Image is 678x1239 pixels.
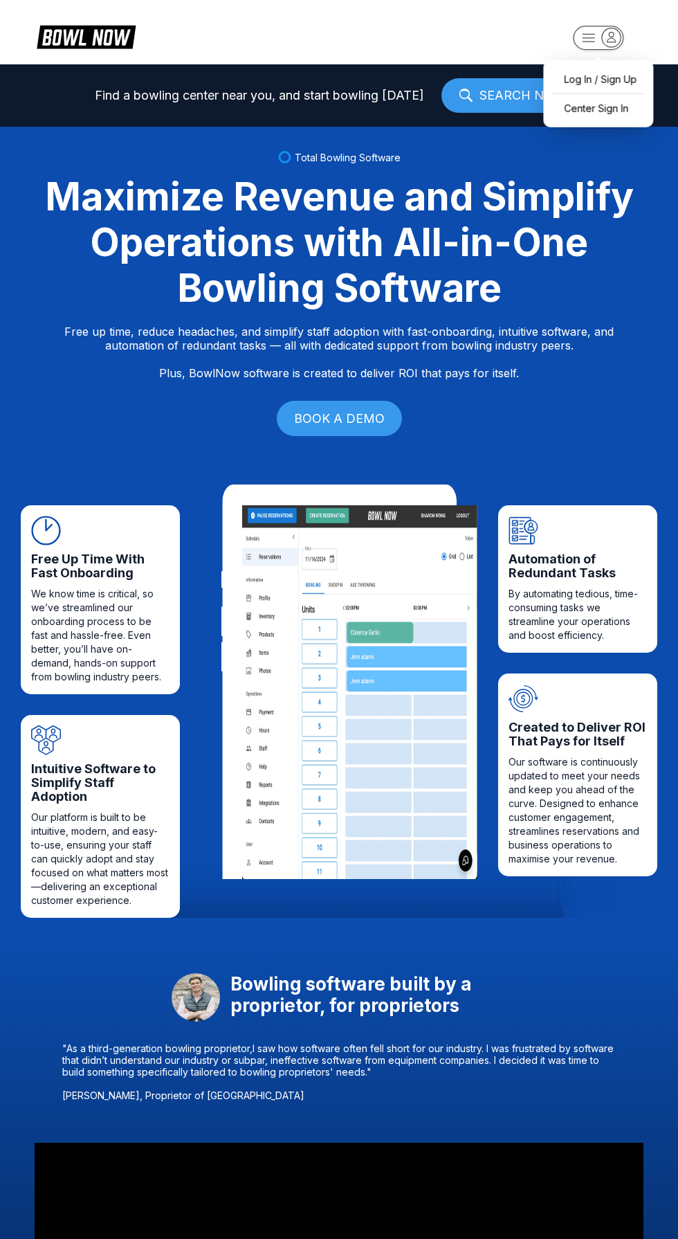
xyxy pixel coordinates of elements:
[28,174,650,311] div: Maximize Revenue and Simplify Operations with All-in-One Bowling Software
[441,78,583,113] a: SEARCH NOW
[221,485,457,879] img: iPad frame
[31,552,169,580] span: Free Up Time With Fast Onboarding
[508,552,647,580] span: Automation of Redundant Tasks
[64,325,614,380] p: Free up time, reduce headaches, and simplify staff adoption with fast-onboarding, intuitive softw...
[277,401,402,436] a: BOOK A DEMO
[550,96,646,120] a: Center Sign In
[172,973,220,1022] img: daniel-mowery
[31,762,169,804] span: Intuitive Software to Simplify Staff Adoption
[242,505,478,879] img: Content image
[62,849,616,918] img: Section footer decoration
[62,1042,616,1101] p: "As a third-generation bowling proprietor,I saw how software often fell short for our industry. I...
[31,587,169,684] span: We know time is critical, so we’ve streamlined our onboarding process to be fast and hassle-free....
[508,755,647,866] span: Our software is continuously updated to meet your needs and keep you ahead of the curve. Designed...
[550,67,646,91] a: Log In / Sign Up
[295,152,401,163] span: Total Bowling Software
[31,811,169,907] span: Our platform is built to be intuitive, modern, and easy-to-use, ensuring your staff can quickly a...
[230,973,507,1022] span: Bowling software built by a proprietor, for proprietors
[508,721,647,748] span: Created to Deliver ROI That Pays for Itself
[508,587,647,642] span: By automating tedious, time-consuming tasks we streamline your operations and boost efficiency.
[95,89,424,102] span: Find a bowling center near you, and start bowling [DATE]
